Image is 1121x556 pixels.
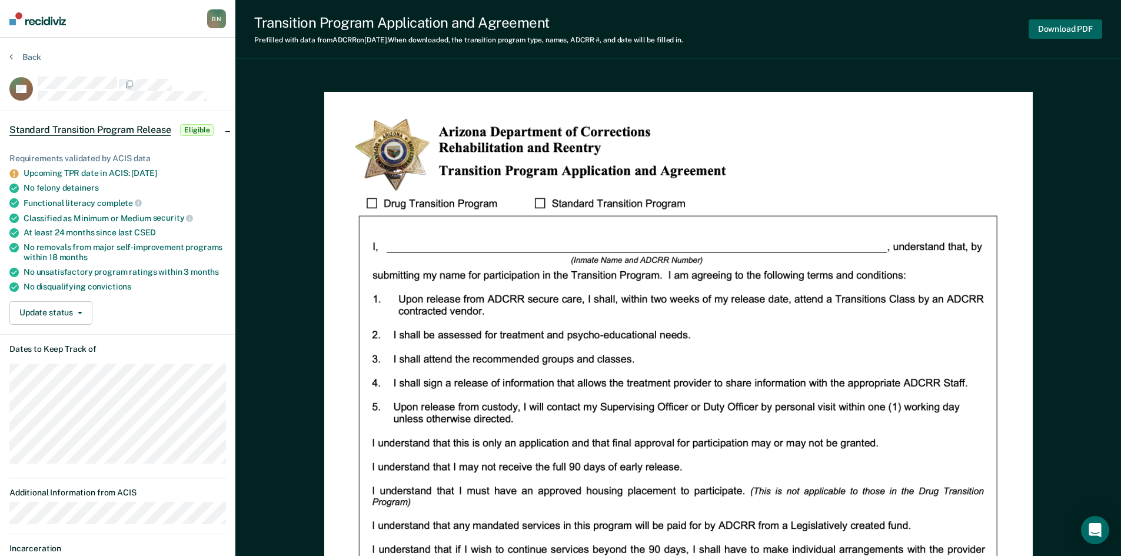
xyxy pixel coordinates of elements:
span: CSED [134,228,156,237]
div: Upcoming TPR date in ACIS: [DATE] [24,168,226,178]
span: complete [97,198,142,208]
div: Classified as Minimum or Medium [24,213,226,224]
span: Eligible [180,124,214,136]
span: months [59,252,88,262]
button: BN [207,9,226,28]
div: At least 24 months since last [24,228,226,238]
div: Transition Program Application and Agreement [254,14,683,31]
dt: Additional Information from ACIS [9,488,226,498]
button: Update status [9,301,92,325]
div: No removals from major self-improvement programs within 18 [24,242,226,262]
span: convictions [88,282,131,291]
div: Requirements validated by ACIS data [9,154,226,164]
div: No unsatisfactory program ratings within 3 [24,267,226,277]
button: Download PDF [1029,19,1102,39]
div: Functional literacy [24,198,226,208]
div: No felony [24,183,226,193]
div: B N [207,9,226,28]
dt: Dates to Keep Track of [9,344,226,354]
dt: Incarceration [9,544,226,554]
button: Back [9,52,41,62]
span: Standard Transition Program Release [9,124,171,136]
div: Prefilled with data from ADCRR on [DATE] . When downloaded, the transition program type, names, A... [254,36,683,44]
span: security [153,213,194,222]
div: Open Intercom Messenger [1081,516,1109,544]
span: detainers [62,183,99,192]
span: months [191,267,219,277]
img: Recidiviz [9,12,66,25]
div: No disqualifying [24,282,226,292]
